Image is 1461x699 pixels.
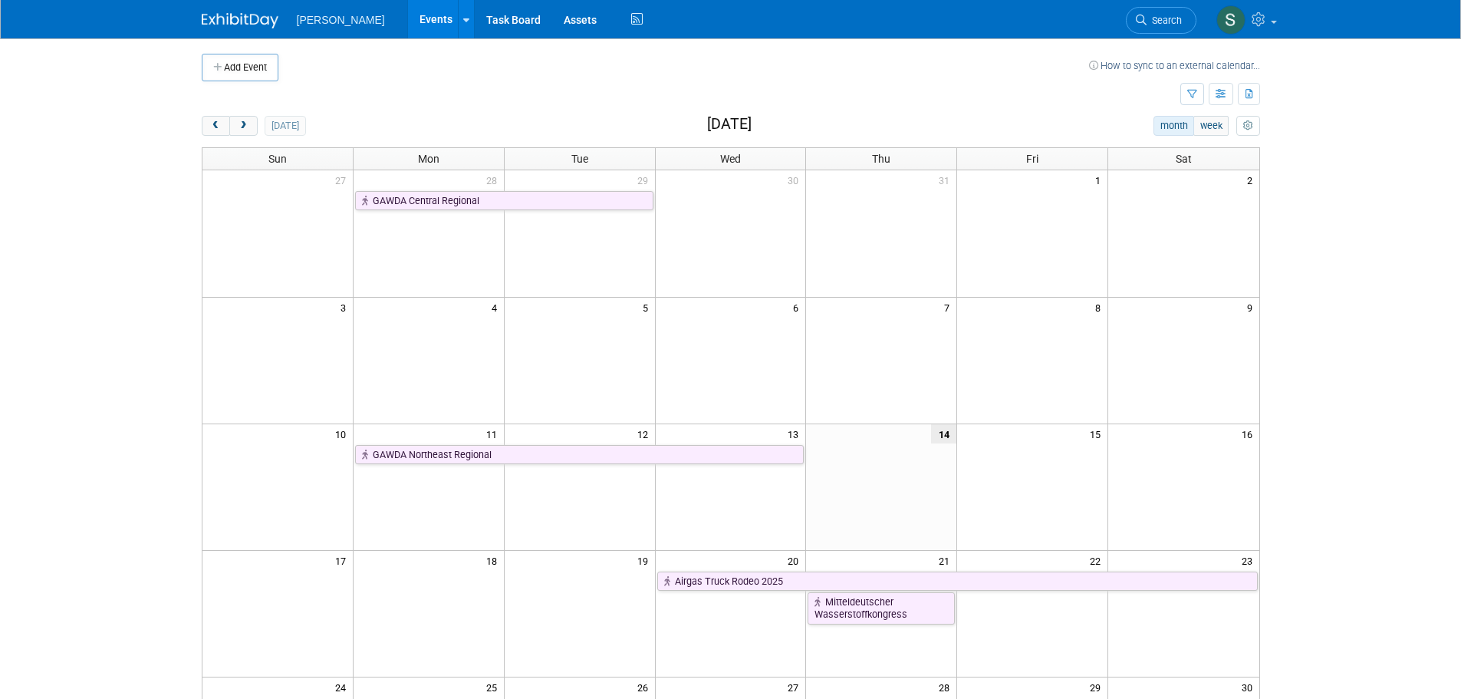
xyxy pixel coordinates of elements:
span: 19 [636,551,655,570]
span: Fri [1026,153,1038,165]
span: 7 [943,298,956,317]
span: 30 [786,170,805,190]
span: 24 [334,678,353,697]
span: 26 [636,678,655,697]
a: Mitteldeutscher Wasserstoffkongress [808,592,955,624]
span: 23 [1240,551,1259,570]
span: 30 [1240,678,1259,697]
span: Thu [872,153,890,165]
span: Sat [1176,153,1192,165]
span: 1 [1094,170,1107,190]
span: [PERSON_NAME] [297,14,385,26]
span: 20 [786,551,805,570]
span: 22 [1088,551,1107,570]
span: 17 [334,551,353,570]
span: 12 [636,424,655,443]
a: Airgas Truck Rodeo 2025 [657,572,1258,592]
span: Search [1147,15,1182,26]
span: 2 [1245,170,1259,190]
h2: [DATE] [707,116,752,133]
span: Wed [720,153,741,165]
a: How to sync to an external calendar... [1089,60,1260,71]
span: 3 [339,298,353,317]
span: Tue [571,153,588,165]
span: 13 [786,424,805,443]
span: 4 [490,298,504,317]
span: 6 [791,298,805,317]
a: GAWDA Central Regional [355,191,653,211]
span: 21 [937,551,956,570]
span: 11 [485,424,504,443]
span: 16 [1240,424,1259,443]
span: 29 [1088,678,1107,697]
button: month [1153,116,1194,136]
span: 9 [1245,298,1259,317]
a: GAWDA Northeast Regional [355,445,805,465]
span: 28 [485,170,504,190]
span: Sun [268,153,287,165]
button: myCustomButton [1236,116,1259,136]
span: 5 [641,298,655,317]
span: 14 [931,424,956,443]
button: week [1193,116,1229,136]
a: Search [1126,7,1196,34]
button: Add Event [202,54,278,81]
span: 10 [334,424,353,443]
img: Skye Tuinei [1216,5,1245,35]
img: ExhibitDay [202,13,278,28]
span: 31 [937,170,956,190]
button: next [229,116,258,136]
span: 8 [1094,298,1107,317]
button: [DATE] [265,116,305,136]
span: 25 [485,678,504,697]
i: Personalize Calendar [1243,121,1253,131]
span: 15 [1088,424,1107,443]
span: 27 [786,678,805,697]
span: Mon [418,153,439,165]
span: 29 [636,170,655,190]
span: 18 [485,551,504,570]
button: prev [202,116,230,136]
span: 28 [937,678,956,697]
span: 27 [334,170,353,190]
